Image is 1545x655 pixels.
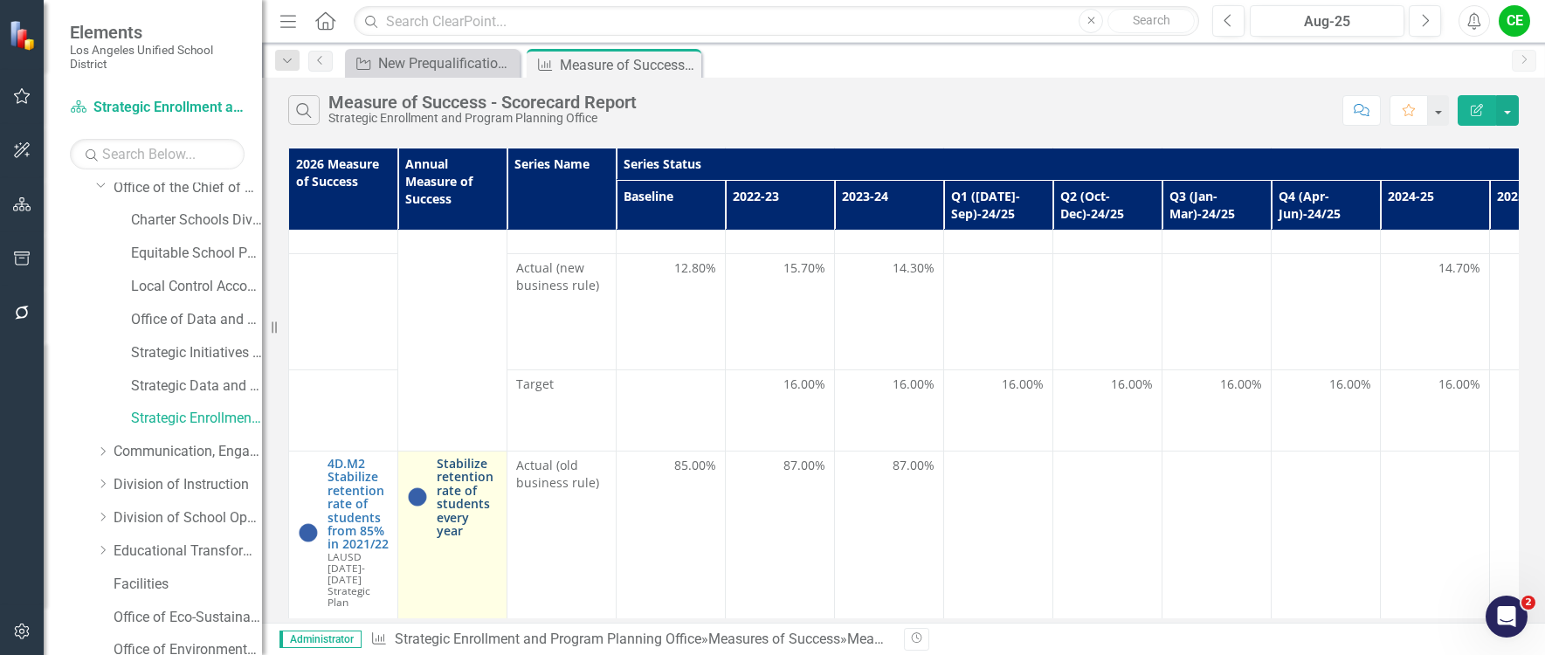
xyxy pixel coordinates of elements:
button: CE [1499,5,1530,37]
span: Search [1133,13,1170,27]
a: 4D.M2 Stabilize retention rate of students from 85% in 2021/22 [328,457,389,551]
td: Double-Click to Edit [944,254,1053,370]
a: Educational Transformation Office [114,541,262,562]
span: 16.00% [1220,376,1262,393]
span: 16.00% [1438,376,1480,393]
span: Administrator [279,631,362,648]
small: Los Angeles Unified School District [70,43,245,72]
a: Measures of Success [708,631,840,647]
div: Measure of Success - Scorecard Report [560,54,697,76]
a: Stabilize retention rate of students every year [437,457,498,537]
a: Strategic Enrollment and Program Planning Office [70,98,245,118]
td: Double-Click to Edit [1162,370,1272,452]
span: Actual (new business rule) [516,259,607,294]
img: At or Above Plan [407,486,428,507]
span: 85.00% [674,457,716,474]
span: 87.00% [783,457,825,474]
a: Office of Data and Accountability [131,310,262,330]
td: Double-Click to Edit [1053,370,1162,452]
span: LAUSD [DATE]-[DATE] Strategic Plan [328,549,370,609]
span: Actual (old business rule) [516,457,607,492]
a: Equitable School Performance Office [131,244,262,264]
iframe: Intercom live chat [1486,596,1528,638]
td: Double-Click to Edit [507,370,617,452]
td: Double-Click to Edit [1381,254,1490,370]
span: 14.30% [893,259,935,277]
span: 2 [1521,596,1535,610]
div: Strategic Enrollment and Program Planning Office [328,112,637,125]
a: Local Control Accountability Plan [131,277,262,297]
span: 16.00% [1002,376,1044,393]
td: Double-Click to Edit [944,370,1053,452]
button: Aug-25 [1250,5,1404,37]
td: Double-Click to Edit [835,370,944,452]
a: Division of Instruction [114,475,262,495]
span: 16.00% [783,376,825,393]
a: Strategic Enrollment and Program Planning Office [395,631,701,647]
div: Aug-25 [1256,11,1398,32]
td: Double-Click to Edit [617,254,726,370]
span: 16.00% [1111,376,1153,393]
a: Office of Eco-Sustainability [114,608,262,628]
a: Strategic Enrollment and Program Planning Office [131,409,262,429]
td: Double-Click to Edit [726,370,835,452]
td: Double-Click to Edit [1162,254,1272,370]
a: Strategic Data and Evaluation Branch [131,376,262,396]
a: Office of the Chief of Staff [114,178,262,198]
div: » » [370,630,891,650]
input: Search ClearPoint... [354,6,1199,37]
a: Division of School Operations [114,508,262,528]
td: Double-Click to Edit [507,254,617,370]
div: Measure of Success - Scorecard Report [328,93,637,112]
a: Communication, Engagement & Collaboration [114,442,262,462]
a: Strategic Initiatives Office [131,343,262,363]
div: Measure of Success - Scorecard Report [847,631,1088,647]
span: 14.70% [1438,259,1480,277]
span: 15.70% [783,259,825,277]
span: Elements [70,22,245,43]
span: 16.00% [893,376,935,393]
a: Facilities [114,575,262,595]
td: Double-Click to Edit [835,254,944,370]
div: New Prequalification Software [378,52,515,74]
a: Charter Schools Division [131,210,262,231]
span: Target [516,376,607,393]
span: 16.00% [1329,376,1371,393]
td: Double-Click to Edit [1381,370,1490,452]
td: Double-Click to Edit [1272,370,1381,452]
td: Double-Click to Edit [1053,254,1162,370]
td: Double-Click to Edit [726,254,835,370]
td: Double-Click to Edit [1272,254,1381,370]
img: ClearPoint Strategy [9,20,39,51]
img: At or Above Plan [298,522,319,543]
button: Search [1107,9,1195,33]
span: 12.80% [674,259,716,277]
td: Double-Click to Edit [617,370,726,452]
span: 87.00% [893,457,935,474]
input: Search Below... [70,139,245,169]
a: New Prequalification Software [349,52,515,74]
